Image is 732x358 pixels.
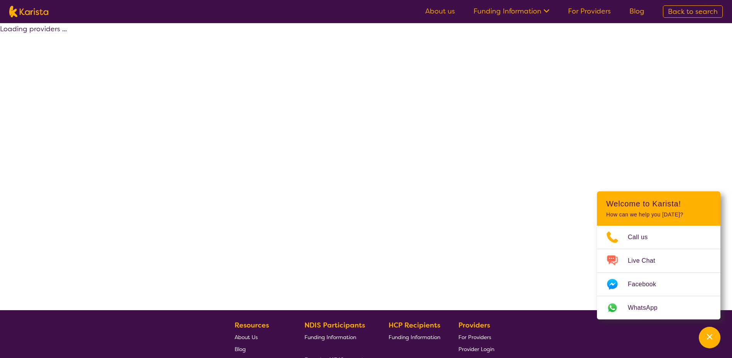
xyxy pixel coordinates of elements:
a: Funding Information [389,331,440,343]
b: NDIS Participants [304,321,365,330]
span: About Us [235,334,258,341]
b: HCP Recipients [389,321,440,330]
a: Blog [629,7,644,16]
a: For Providers [568,7,611,16]
h2: Welcome to Karista! [606,199,711,208]
span: Back to search [668,7,718,16]
span: For Providers [458,334,491,341]
span: WhatsApp [628,302,667,314]
button: Channel Menu [699,327,720,348]
span: Live Chat [628,255,664,267]
a: Back to search [663,5,723,18]
a: For Providers [458,331,494,343]
a: Funding Information [304,331,371,343]
div: Channel Menu [597,191,720,319]
span: Blog [235,346,246,353]
span: Provider Login [458,346,494,353]
b: Providers [458,321,490,330]
b: Resources [235,321,269,330]
a: Funding Information [473,7,549,16]
ul: Choose channel [597,226,720,319]
a: Provider Login [458,343,494,355]
span: Facebook [628,279,665,290]
p: How can we help you [DATE]? [606,211,711,218]
a: Web link opens in a new tab. [597,296,720,319]
a: About us [425,7,455,16]
img: Karista logo [9,6,48,17]
span: Funding Information [389,334,440,341]
span: Call us [628,231,657,243]
a: About Us [235,331,286,343]
span: Funding Information [304,334,356,341]
a: Blog [235,343,286,355]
